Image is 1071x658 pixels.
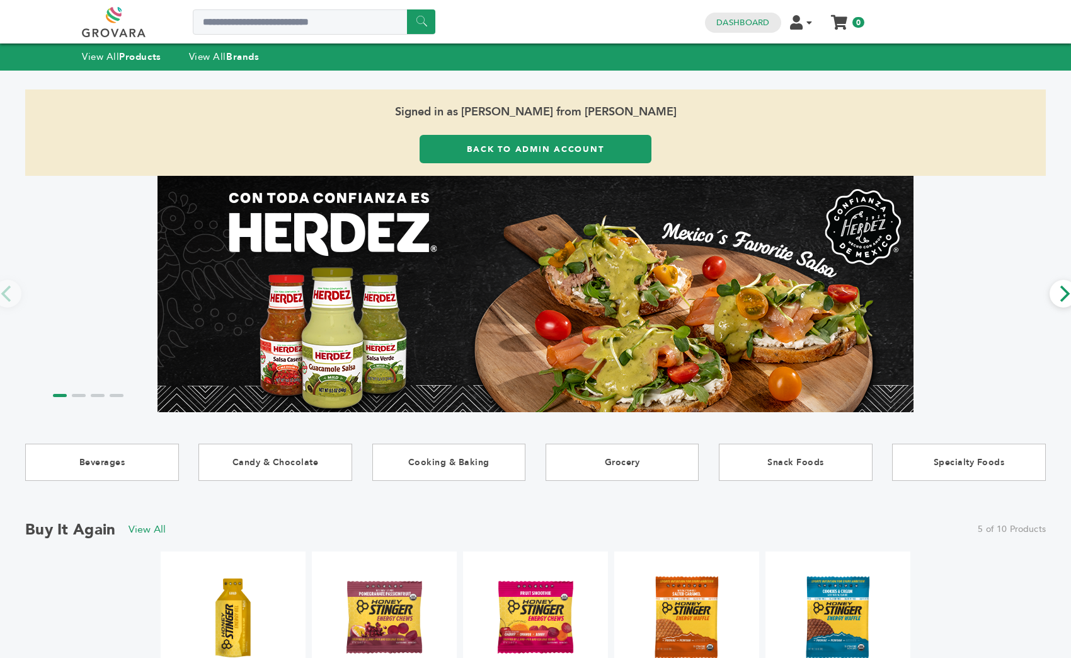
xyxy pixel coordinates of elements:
strong: Brands [226,50,259,63]
a: Beverages [25,444,179,481]
img: Marketplace Top Banner 1 [157,176,913,412]
a: View AllBrands [189,50,260,63]
a: Specialty Foods [892,444,1046,481]
a: Back to Admin Account [420,135,651,163]
span: 0 [852,17,864,28]
a: Dashboard [716,17,769,28]
span: Signed in as [PERSON_NAME] from [PERSON_NAME] [25,89,1046,135]
li: Page dot 1 [53,394,67,397]
a: Snack Foods [719,444,873,481]
a: My Cart [832,11,847,25]
a: Candy & Chocolate [198,444,352,481]
li: Page dot 3 [91,394,105,397]
span: 5 of 10 Products [978,523,1046,536]
li: Page dot 4 [110,394,123,397]
li: Page dot 2 [72,394,86,397]
a: Grocery [546,444,699,481]
strong: Products [119,50,161,63]
input: Search a product or brand... [193,9,435,35]
a: View All [129,522,166,536]
a: View AllProducts [82,50,161,63]
h2: Buy it Again [25,519,116,540]
a: Cooking & Baking [372,444,526,481]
